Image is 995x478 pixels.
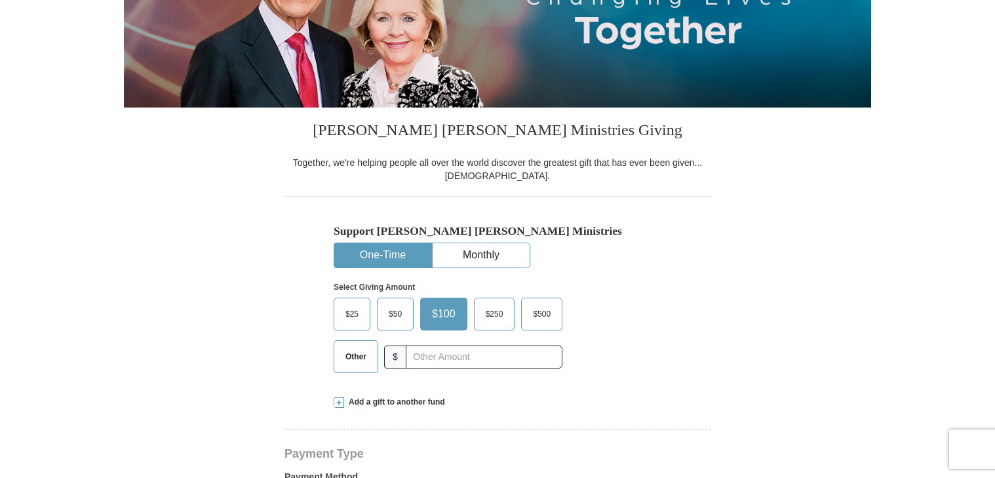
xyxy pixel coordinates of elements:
span: $100 [425,304,462,324]
span: $ [384,346,406,368]
span: $25 [339,304,365,324]
div: Together, we're helping people all over the world discover the greatest gift that has ever been g... [284,156,711,182]
h4: Payment Type [284,448,711,459]
span: $250 [479,304,510,324]
input: Other Amount [406,346,562,368]
span: Other [339,347,373,367]
button: One-Time [334,243,431,268]
h3: [PERSON_NAME] [PERSON_NAME] Ministries Giving [284,108,711,156]
button: Monthly [433,243,530,268]
strong: Select Giving Amount [334,283,415,292]
span: Add a gift to another fund [344,397,445,408]
span: $500 [526,304,557,324]
h5: Support [PERSON_NAME] [PERSON_NAME] Ministries [334,224,661,238]
span: $50 [382,304,408,324]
